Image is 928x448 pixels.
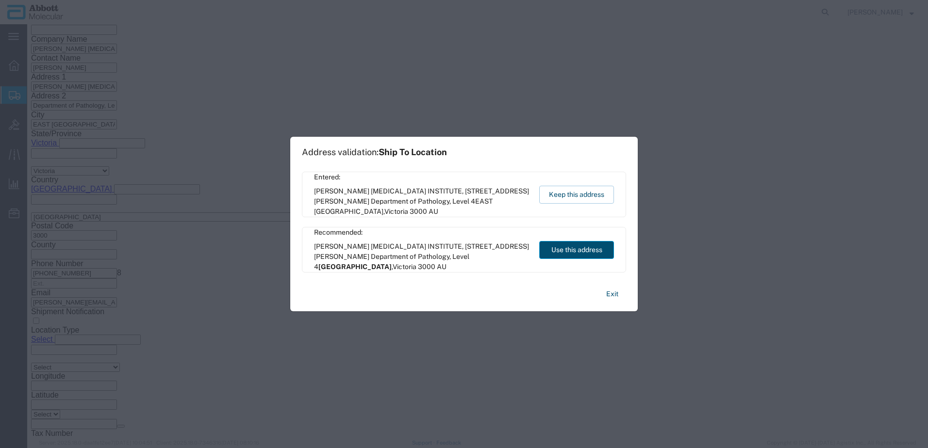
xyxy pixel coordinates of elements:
[437,263,447,271] span: AU
[302,147,447,158] h1: Address validation:
[429,208,438,215] span: AU
[318,263,392,271] span: [GEOGRAPHIC_DATA]
[314,227,530,238] span: Recommended:
[410,208,427,215] span: 3000
[384,208,408,215] span: Victoria
[539,186,614,204] button: Keep this address
[393,263,416,271] span: Victoria
[418,263,435,271] span: 3000
[314,186,530,217] span: [PERSON_NAME] [MEDICAL_DATA] INSTITUTE, [STREET_ADDRESS][PERSON_NAME] Department of Pathology, Le...
[314,241,530,272] span: [PERSON_NAME] [MEDICAL_DATA] INSTITUTE, [STREET_ADDRESS][PERSON_NAME] Department of Pathology, Le...
[314,172,530,182] span: Entered:
[379,147,447,157] span: Ship To Location
[539,241,614,259] button: Use this address
[598,286,626,303] button: Exit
